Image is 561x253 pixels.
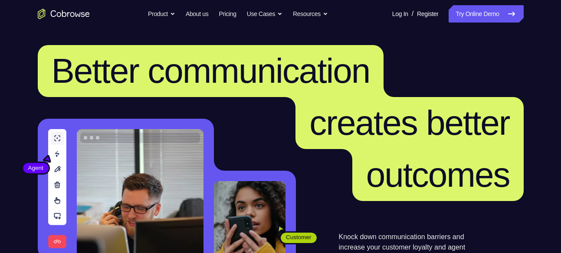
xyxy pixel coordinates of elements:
[247,5,282,23] button: Use Cases
[412,9,413,19] span: /
[392,5,408,23] a: Log In
[38,9,90,19] a: Go to the home page
[52,52,370,90] span: Better communication
[309,104,509,142] span: creates better
[366,156,510,194] span: outcomes
[148,5,175,23] button: Product
[186,5,208,23] a: About us
[417,5,438,23] a: Register
[219,5,236,23] a: Pricing
[449,5,523,23] a: Try Online Demo
[293,5,328,23] button: Resources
